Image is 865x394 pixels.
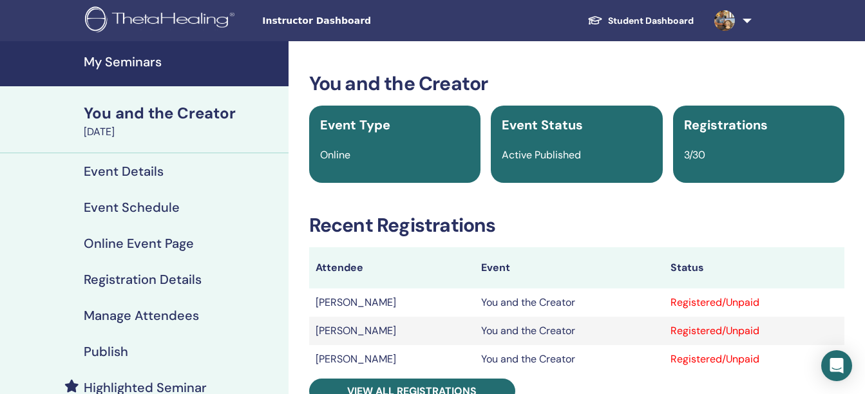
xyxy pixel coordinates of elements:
[84,200,180,215] h4: Event Schedule
[670,295,838,310] div: Registered/Unpaid
[84,236,194,251] h4: Online Event Page
[475,247,664,288] th: Event
[714,10,735,31] img: default.jpg
[475,317,664,345] td: You and the Creator
[587,15,603,26] img: graduation-cap-white.svg
[309,72,844,95] h3: You and the Creator
[262,14,455,28] span: Instructor Dashboard
[309,345,475,373] td: [PERSON_NAME]
[76,102,289,140] a: You and the Creator[DATE]
[670,323,838,339] div: Registered/Unpaid
[684,117,768,133] span: Registrations
[84,124,281,140] div: [DATE]
[309,247,475,288] th: Attendee
[84,54,281,70] h4: My Seminars
[664,247,844,288] th: Status
[320,117,390,133] span: Event Type
[320,148,350,162] span: Online
[84,164,164,179] h4: Event Details
[684,148,705,162] span: 3/30
[84,344,128,359] h4: Publish
[475,288,664,317] td: You and the Creator
[309,288,475,317] td: [PERSON_NAME]
[502,117,583,133] span: Event Status
[502,148,581,162] span: Active Published
[84,272,202,287] h4: Registration Details
[821,350,852,381] div: Open Intercom Messenger
[84,102,281,124] div: You and the Creator
[577,9,704,33] a: Student Dashboard
[309,317,475,345] td: [PERSON_NAME]
[85,6,239,35] img: logo.png
[475,345,664,373] td: You and the Creator
[309,214,844,237] h3: Recent Registrations
[670,352,838,367] div: Registered/Unpaid
[84,308,199,323] h4: Manage Attendees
